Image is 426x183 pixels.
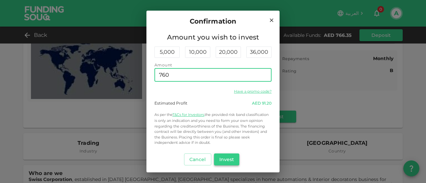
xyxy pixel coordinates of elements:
span: Confirmation [190,16,237,27]
span: Amount [154,62,172,67]
button: Invest [214,153,240,165]
a: Have a promo code? [234,89,272,94]
span: AED [252,101,261,106]
button: Cancel [184,153,211,165]
p: the provided risk band classification is only an indication and you need to form your own opinion... [154,112,272,145]
div: 10,000 [185,46,210,58]
div: 5,000 [154,46,180,58]
div: 36,000 [246,46,272,58]
div: 20,000 [216,46,241,58]
input: amount [154,68,272,82]
div: 91.20 [252,100,272,106]
span: Amount you wish to invest [154,32,272,43]
div: Estimated Profit [154,100,187,106]
a: T&Cs for Investors, [172,112,205,117]
span: As per the [154,112,172,117]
